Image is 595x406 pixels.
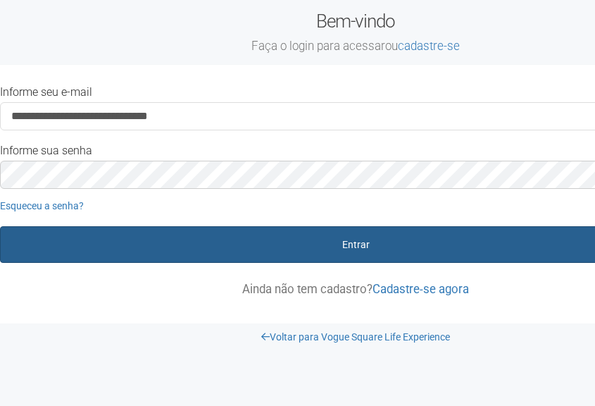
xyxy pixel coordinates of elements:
span: ou [385,39,460,53]
a: cadastre-se [398,39,460,53]
a: Cadastre-se agora [372,282,469,296]
a: Voltar para Vogue Square Life Experience [261,331,450,343]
